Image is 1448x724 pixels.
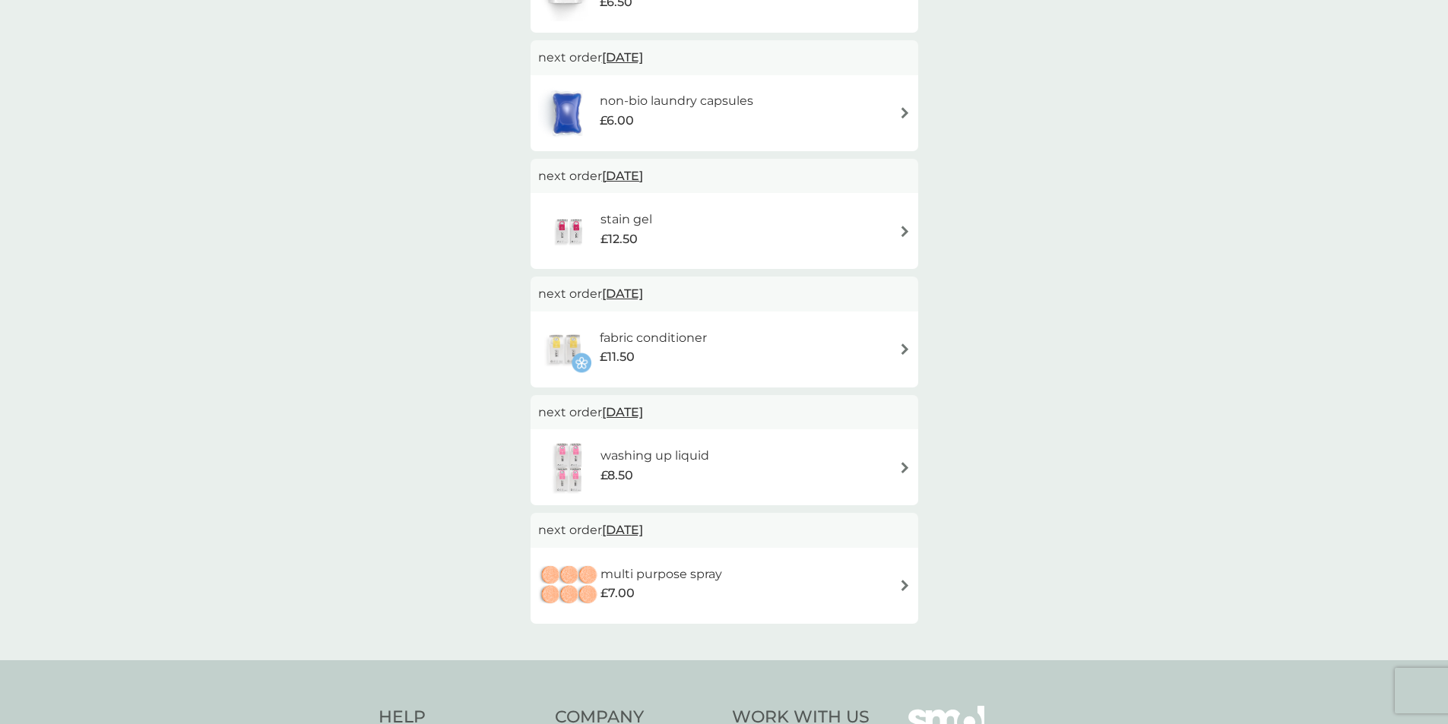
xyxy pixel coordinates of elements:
span: [DATE] [602,43,643,72]
span: £6.00 [600,111,634,131]
span: £7.00 [600,583,635,603]
span: [DATE] [602,515,643,545]
p: next order [538,520,911,540]
p: next order [538,403,911,422]
span: [DATE] [602,279,643,308]
p: next order [538,166,911,186]
span: [DATE] [602,161,643,191]
span: £12.50 [600,229,638,249]
img: washing up liquid [538,441,600,494]
img: arrow right [899,580,911,591]
p: next order [538,48,911,68]
img: fabric conditioner [538,323,591,376]
img: stain gel [538,204,600,258]
img: arrow right [899,107,911,119]
img: multi purpose spray [538,559,600,612]
h6: washing up liquid [600,446,709,466]
img: arrow right [899,462,911,473]
span: £11.50 [600,347,635,367]
h6: non-bio laundry capsules [600,91,753,111]
h6: multi purpose spray [600,564,722,584]
img: arrow right [899,343,911,355]
p: next order [538,284,911,304]
span: [DATE] [602,397,643,427]
h6: fabric conditioner [600,328,707,348]
span: £8.50 [600,466,633,485]
img: arrow right [899,226,911,237]
h6: stain gel [600,210,652,229]
img: non-bio laundry capsules [538,87,596,140]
